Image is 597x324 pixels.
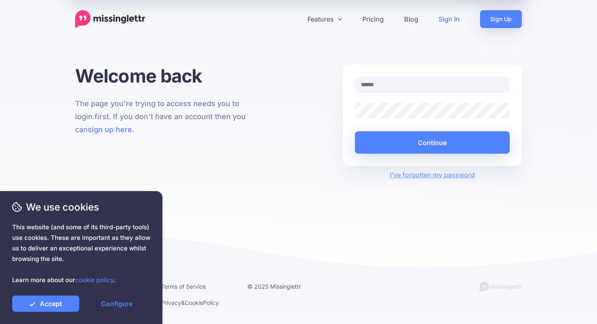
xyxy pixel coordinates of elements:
[480,10,522,28] a: Sign Up
[75,276,114,284] a: cookie policy
[12,222,150,285] span: This website (and some of its third-party tools) use cookies. These are important as they allow u...
[185,299,203,306] a: Cookie
[161,298,235,308] li: & Policy
[12,200,150,214] span: We use cookies
[297,10,352,28] a: Features
[12,296,79,312] a: Accept
[352,10,394,28] a: Pricing
[161,299,181,306] a: Privacy
[161,283,206,290] a: Terms of Service
[390,171,475,179] a: I've forgotten my password
[75,97,254,136] p: The page you're trying to access needs you to login first. If you don't have an account then you ...
[428,10,470,28] a: Sign In
[394,10,428,28] a: Blog
[247,281,321,291] li: © 2025 Missinglettr
[355,131,510,154] button: Continue
[83,296,150,312] a: Configure
[75,65,254,87] h1: Welcome back
[88,125,132,134] a: sign up here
